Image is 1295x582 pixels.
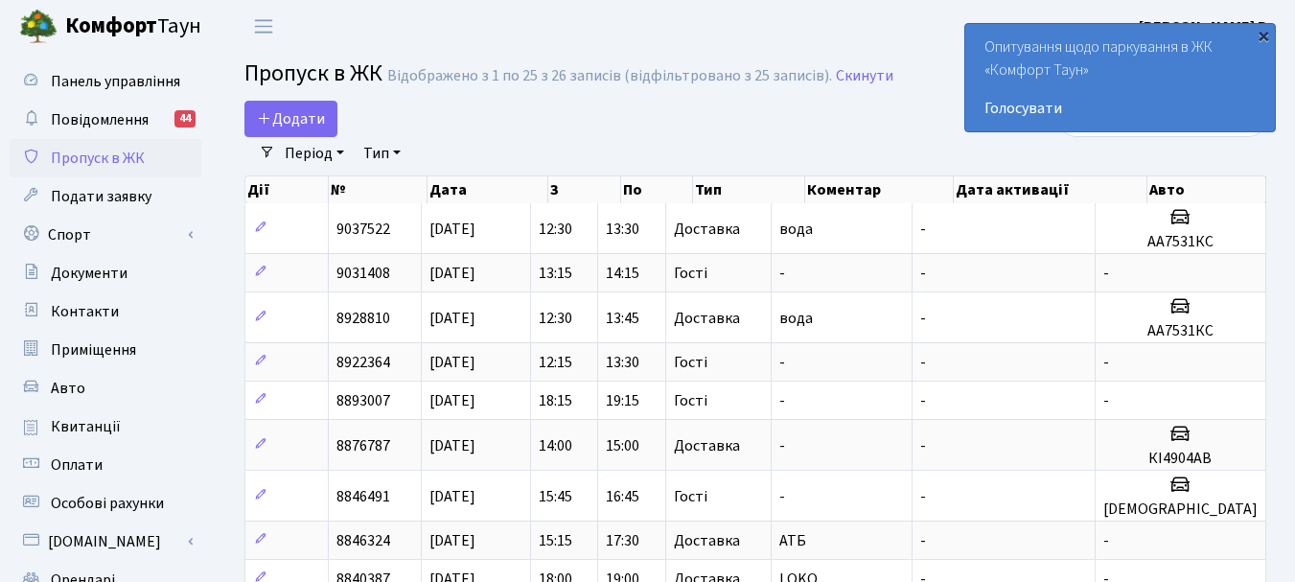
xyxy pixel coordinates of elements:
[174,110,196,128] div: 44
[336,308,390,329] span: 8928810
[356,137,408,170] a: Тип
[51,263,127,284] span: Документи
[429,219,475,240] span: [DATE]
[606,263,639,284] span: 14:15
[920,486,926,507] span: -
[1103,450,1258,468] h5: КІ4904АВ
[240,11,288,42] button: Переключити навігацію
[51,493,164,514] span: Особові рахунки
[836,67,893,85] a: Скинути
[1103,263,1109,284] span: -
[10,62,201,101] a: Панель управління
[920,530,926,551] span: -
[1147,176,1266,203] th: Авто
[779,263,785,284] span: -
[984,97,1256,120] a: Голосувати
[539,219,572,240] span: 12:30
[606,435,639,456] span: 15:00
[920,308,926,329] span: -
[429,352,475,373] span: [DATE]
[674,533,740,548] span: Доставка
[674,266,707,281] span: Гості
[674,311,740,326] span: Доставка
[10,177,201,216] a: Подати заявку
[539,352,572,373] span: 12:15
[51,71,180,92] span: Панель управління
[277,137,352,170] a: Період
[51,339,136,361] span: Приміщення
[920,263,926,284] span: -
[779,390,785,411] span: -
[606,352,639,373] span: 13:30
[429,486,475,507] span: [DATE]
[539,263,572,284] span: 13:15
[1103,233,1258,251] h5: АА7531КС
[805,176,955,203] th: Коментар
[920,435,926,456] span: -
[674,489,707,504] span: Гості
[606,219,639,240] span: 13:30
[51,148,145,169] span: Пропуск в ЖК
[429,263,475,284] span: [DATE]
[65,11,201,43] span: Таун
[779,308,813,329] span: вода
[10,101,201,139] a: Повідомлення44
[606,530,639,551] span: 17:30
[539,530,572,551] span: 15:15
[51,378,85,399] span: Авто
[244,101,337,137] a: Додати
[1103,530,1109,551] span: -
[336,352,390,373] span: 8922364
[920,219,926,240] span: -
[779,219,813,240] span: вода
[548,176,620,203] th: З
[10,446,201,484] a: Оплати
[429,390,475,411] span: [DATE]
[920,390,926,411] span: -
[51,416,121,437] span: Квитанції
[19,8,58,46] img: logo.png
[329,176,428,203] th: №
[954,176,1147,203] th: Дата активації
[51,454,103,476] span: Оплати
[606,486,639,507] span: 16:45
[10,369,201,407] a: Авто
[539,308,572,329] span: 12:30
[429,435,475,456] span: [DATE]
[336,219,390,240] span: 9037522
[674,355,707,370] span: Гості
[245,176,329,203] th: Дії
[539,486,572,507] span: 15:45
[606,390,639,411] span: 19:15
[1103,352,1109,373] span: -
[51,186,151,207] span: Подати заявку
[621,176,693,203] th: По
[10,407,201,446] a: Квитанції
[539,390,572,411] span: 18:15
[1139,15,1272,38] a: [PERSON_NAME] В.
[779,352,785,373] span: -
[606,308,639,329] span: 13:45
[674,438,740,454] span: Доставка
[65,11,157,41] b: Комфорт
[51,109,149,130] span: Повідомлення
[693,176,805,203] th: Тип
[10,216,201,254] a: Спорт
[10,523,201,561] a: [DOMAIN_NAME]
[674,393,707,408] span: Гості
[10,292,201,331] a: Контакти
[1254,26,1273,45] div: ×
[920,352,926,373] span: -
[336,390,390,411] span: 8893007
[429,530,475,551] span: [DATE]
[779,435,785,456] span: -
[1103,322,1258,340] h5: АА7531КС
[336,486,390,507] span: 8846491
[779,530,806,551] span: АТБ
[674,221,740,237] span: Доставка
[387,67,832,85] div: Відображено з 1 по 25 з 26 записів (відфільтровано з 25 записів).
[429,308,475,329] span: [DATE]
[779,486,785,507] span: -
[257,108,325,129] span: Додати
[10,331,201,369] a: Приміщення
